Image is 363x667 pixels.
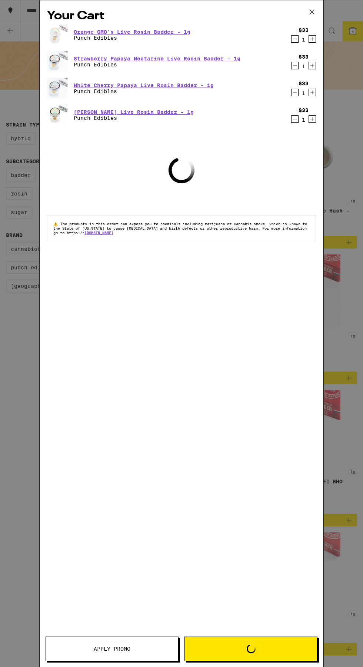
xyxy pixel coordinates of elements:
span: The products in this order can expose you to chemicals including marijuana or cannabis smoke, whi... [53,221,307,235]
button: Increment [309,89,316,96]
div: 1 [299,117,309,123]
div: $33 [299,107,309,113]
img: Punch Edibles - Orange GMO's Live Rosin Badder - 1g [47,24,68,45]
button: Decrement [291,62,299,69]
a: White Cherry Papaya Live Rosin Badder - 1g [74,82,214,88]
p: Punch Edibles [74,62,240,68]
span: Apply Promo [94,646,130,651]
div: $33 [299,54,309,60]
span: ⚠️ [53,221,60,226]
img: Punch Edibles - White Cherry Papaya Live Rosin Badder - 1g [47,78,68,99]
div: $33 [299,27,309,33]
button: Apply Promo [46,637,179,661]
a: Orange GMO's Live Rosin Badder - 1g [74,29,190,35]
button: Decrement [291,35,299,43]
a: Strawberry Papaya Nectarine Live Rosin Badder - 1g [74,56,240,62]
button: Increment [309,35,316,43]
button: Increment [309,62,316,69]
h2: Your Cart [47,8,316,24]
p: Punch Edibles [74,88,214,94]
img: Punch Edibles - Garlic Papaya Live Rosin Badder - 1g [47,105,68,125]
p: Punch Edibles [74,115,194,121]
div: 1 [299,37,309,43]
button: Increment [309,115,316,123]
img: Punch Edibles - Strawberry Papaya Nectarine Live Rosin Badder - 1g [47,51,68,72]
div: $33 [299,80,309,86]
div: 1 [299,63,309,69]
button: Decrement [291,115,299,123]
a: [PERSON_NAME] Live Rosin Badder - 1g [74,109,194,115]
a: [DOMAIN_NAME] [84,230,113,235]
button: Decrement [291,89,299,96]
div: 1 [299,90,309,96]
p: Punch Edibles [74,35,190,41]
